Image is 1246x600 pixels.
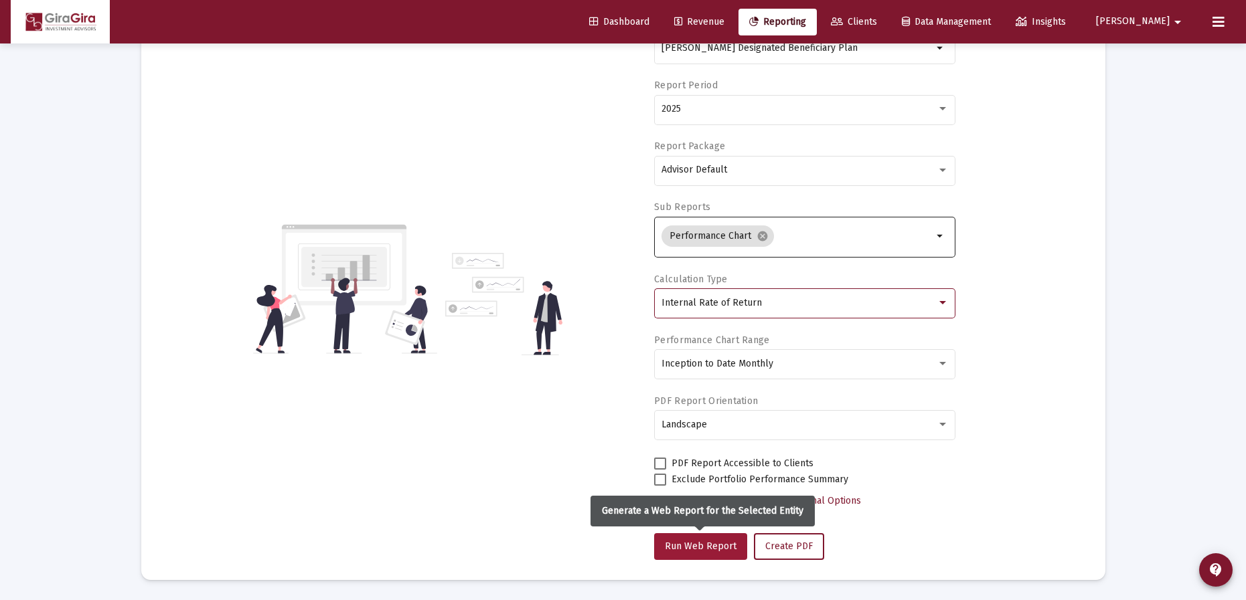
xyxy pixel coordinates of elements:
img: reporting [253,223,437,355]
mat-icon: contact_support [1208,562,1224,578]
button: Create PDF [754,533,824,560]
label: Report Package [654,140,725,152]
mat-icon: arrow_drop_down [1170,9,1186,35]
span: Additional Options [783,495,861,506]
span: Data Management [902,16,991,27]
span: Landscape [661,419,707,430]
img: reporting-alt [445,253,562,355]
a: Data Management [891,9,1002,35]
input: Search or select an account or household [661,43,933,54]
label: PDF Report Orientation [654,395,758,407]
label: Sub Reports [654,201,710,213]
span: Run Web Report [665,540,736,552]
span: Create PDF [765,540,813,552]
a: Clients [820,9,888,35]
mat-icon: cancel [757,230,769,242]
span: Dashboard [589,16,649,27]
span: Inception to Date Monthly [661,358,773,369]
span: PDF Report Accessible to Clients [672,456,813,472]
span: Revenue [674,16,724,27]
img: Dashboard [21,9,100,35]
button: [PERSON_NAME] [1080,8,1202,35]
a: Revenue [664,9,735,35]
span: Internal Rate of Return [661,297,762,308]
mat-icon: arrow_drop_down [933,228,949,244]
span: [PERSON_NAME] [1096,16,1170,27]
a: Reporting [738,9,817,35]
span: Clients [831,16,877,27]
label: Report Period [654,80,718,91]
button: Run Web Report [654,533,747,560]
span: Reporting [749,16,806,27]
a: Insights [1005,9,1077,35]
span: 2025 [661,103,681,114]
a: Dashboard [578,9,660,35]
span: Advisor Default [661,164,727,175]
mat-chip-list: Selection [661,223,933,249]
mat-chip: Performance Chart [661,225,774,247]
span: Exclude Portfolio Performance Summary [672,472,848,488]
label: Calculation Type [654,274,727,285]
mat-icon: arrow_drop_down [933,40,949,56]
span: Insights [1016,16,1066,27]
span: Select Custom Period [665,495,758,506]
label: Performance Chart Range [654,334,769,346]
